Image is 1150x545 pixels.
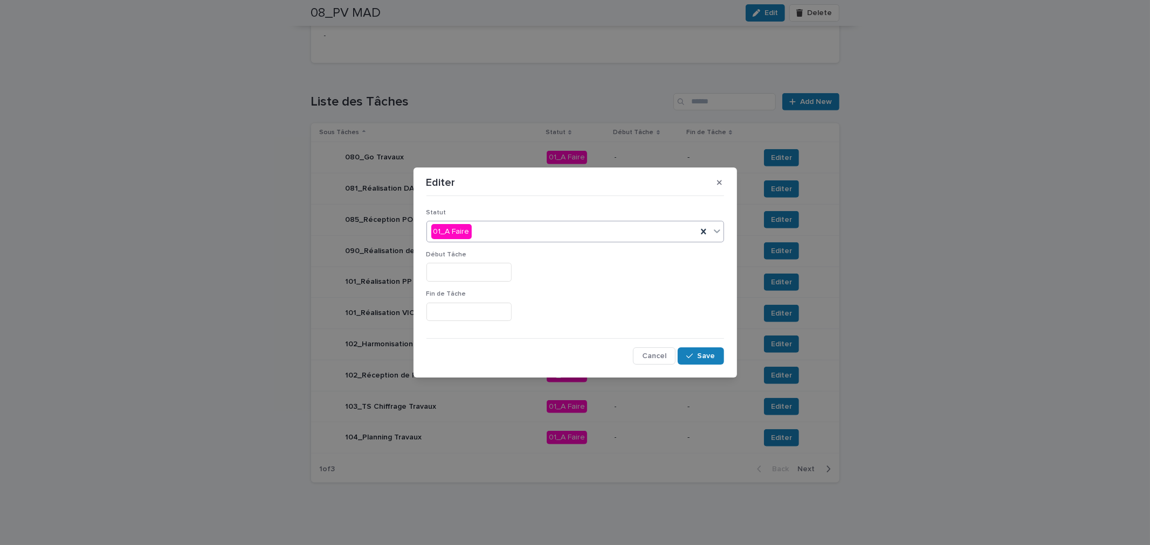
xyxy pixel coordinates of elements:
[633,347,676,365] button: Cancel
[426,251,467,258] span: Début Tâche
[698,352,715,360] span: Save
[426,176,456,189] p: Editer
[678,347,724,365] button: Save
[642,352,666,360] span: Cancel
[426,291,466,297] span: Fin de Tâche
[426,209,446,216] span: Statut
[431,224,472,240] div: 01_A Faire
